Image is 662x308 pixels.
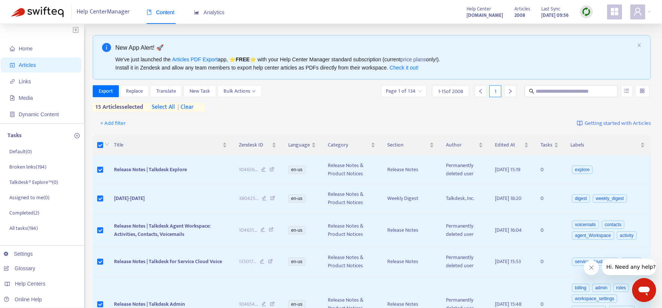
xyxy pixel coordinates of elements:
[535,247,564,276] td: 0
[282,135,322,155] th: Language
[116,43,634,52] div: New App Alert! 🚀
[570,141,639,149] span: Labels
[11,7,64,17] img: Swifteq
[535,184,564,213] td: 0
[190,87,210,95] span: New Task
[19,78,31,84] span: Links
[489,135,535,155] th: Edited At
[9,178,58,186] p: Talkdesk® Explore™ ( 0 )
[572,194,590,203] span: digest
[633,7,642,16] span: user
[15,281,46,287] span: Help Centers
[150,85,182,97] button: Translate
[602,259,656,275] iframe: Message from company
[387,141,428,149] span: Section
[10,112,15,117] span: container
[389,65,419,71] a: Check it out!
[381,184,440,213] td: Weekly Digest
[114,257,222,266] span: Release Notes | Talkdesk for Service Cloud Voice
[328,141,369,149] span: Category
[100,119,126,128] span: + Add filter
[105,142,109,147] span: down
[514,11,525,19] strong: 2008
[322,135,381,155] th: Category
[218,85,262,97] button: Bulk Actionsdown
[322,247,381,276] td: Release Notes & Product Notices
[621,85,632,97] button: unordered-list
[440,213,489,247] td: Permanently deleted user
[4,296,42,302] a: Online Help
[446,141,477,149] span: Author
[584,260,599,275] iframe: Close message
[322,155,381,184] td: Release Notes & Product Notices
[541,5,560,13] span: Last Sync
[288,194,305,203] span: en-us
[9,224,38,232] p: All tasks ( 194 )
[288,141,310,149] span: Language
[9,209,39,217] p: Completed ( 2 )
[495,194,521,203] span: [DATE] 18:20
[108,135,233,155] th: Title
[438,87,463,95] span: 1 - 15 of 2008
[239,258,256,266] span: 135017 ...
[467,11,503,19] a: [DOMAIN_NAME]
[95,117,132,129] button: + Add filter
[147,10,152,15] span: book
[288,226,305,234] span: en-us
[610,7,619,16] span: appstore
[478,89,483,94] span: left
[632,278,656,302] iframe: Button to launch messaging window
[10,62,15,68] span: account-book
[495,226,522,234] span: [DATE] 16:04
[120,85,149,97] button: Replace
[592,284,610,292] span: admin
[194,10,199,15] span: area-chart
[184,85,216,97] button: New Task
[572,231,614,240] span: agent_Workspace
[495,257,521,266] span: [DATE] 15:53
[637,43,641,47] span: close
[224,87,256,95] span: Bulk Actions
[114,165,187,174] span: Release Notes | Talkdesk Explore
[582,7,591,16] img: sync.dc5367851b00ba804db3.png
[467,5,491,13] span: Help Center
[9,163,46,171] p: Broken links ( 194 )
[322,213,381,247] td: Release Notes & Product Notices
[116,55,634,72] div: We've just launched the app, ⭐ ⭐️ with your Help Center Manager standard subscription (current on...
[529,89,534,94] span: search
[114,194,145,203] span: [DATE]-[DATE]
[7,131,22,140] p: Tasks
[77,5,130,19] span: Help Center Manager
[535,213,564,247] td: 0
[514,5,530,13] span: Articles
[102,43,111,52] span: info-circle
[381,213,440,247] td: Release Notes
[489,85,501,97] div: 1
[235,56,249,62] b: FREE
[535,135,564,155] th: Tasks
[10,79,15,84] span: link
[93,85,119,97] button: Export
[172,56,218,62] a: Articles PDF Export
[19,46,33,52] span: Home
[440,135,489,155] th: Author
[577,117,651,129] a: Getting started with Articles
[4,265,35,271] a: Glossary
[624,88,629,93] span: unordered-list
[19,95,33,101] span: Media
[4,251,33,257] a: Settings
[535,155,564,184] td: 0
[322,184,381,213] td: Release Notes & Product Notices
[178,102,179,112] span: |
[19,62,36,68] span: Articles
[156,87,176,95] span: Translate
[239,166,258,174] span: 104656 ...
[19,111,59,117] span: Dynamic Content
[572,166,592,174] span: explore
[637,43,641,48] button: close
[114,222,210,238] span: Release Notes | Talkdesk Agent Workspace: Activities, Contacts, Voicemails
[239,226,257,234] span: 104651 ...
[239,194,259,203] span: 380425 ...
